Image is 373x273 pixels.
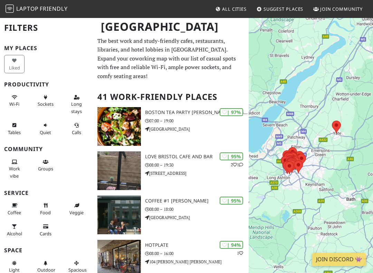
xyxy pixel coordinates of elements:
span: Friendly [40,5,67,12]
a: All Cities [212,3,249,15]
h3: Service [4,190,89,196]
h3: Boston Tea Party [PERSON_NAME] [PERSON_NAME] [145,110,249,115]
span: Food [40,209,51,216]
div: | 95% [220,152,243,160]
button: Calls [66,120,87,138]
button: Veggie [66,200,87,218]
h3: Space [4,247,89,254]
div: | 95% [220,197,243,205]
span: Coffee [8,209,21,216]
a: LaptopFriendly LaptopFriendly [6,3,68,15]
img: Coffee #1 Clifton [97,196,141,234]
button: Groups [35,156,56,175]
button: Wi-Fi [4,92,25,110]
button: Coffee [4,200,25,218]
img: Love bristol cafe and bar [97,151,141,190]
span: Stable Wi-Fi [9,101,19,107]
p: 08:00 – 16:00 [145,250,249,257]
p: [STREET_ADDRESS] [145,170,249,177]
span: All Cities [222,6,247,12]
p: 1 [237,250,243,256]
span: Group tables [38,166,53,172]
button: Cards [35,221,56,239]
h2: Filters [4,17,89,38]
span: Laptop [16,5,39,12]
span: Natural light [9,267,20,273]
h3: Community [4,146,89,152]
h1: [GEOGRAPHIC_DATA] [95,17,247,36]
p: 104 [PERSON_NAME] [PERSON_NAME] [145,258,249,265]
a: Join Community [310,3,365,15]
a: Join Discord 👾 [312,253,366,266]
span: Suggest Places [264,6,304,12]
p: 08:00 – 19:30 [145,162,249,168]
h3: Coffee #1 [PERSON_NAME] [145,198,249,204]
span: Video/audio calls [72,129,81,135]
div: | 97% [220,108,243,116]
h3: Love bristol cafe and bar [145,154,249,160]
h2: 41 Work-Friendly Places [97,86,245,107]
a: Boston Tea Party Stokes Croft | 97% Boston Tea Party [PERSON_NAME] [PERSON_NAME] 07:00 – 19:00 [G... [93,107,249,146]
span: Spacious [68,267,87,273]
span: Veggie [69,209,84,216]
span: Power sockets [38,101,54,107]
p: The best work and study-friendly cafes, restaurants, libraries, and hotel lobbies in [GEOGRAPHIC_... [97,37,245,81]
span: Join Community [320,6,363,12]
button: Work vibe [4,156,25,181]
button: Tables [4,120,25,138]
a: Suggest Places [254,3,306,15]
div: | 94% [220,241,243,249]
img: LaptopFriendly [6,4,14,13]
span: Alcohol [7,230,22,237]
button: Long stays [66,92,87,117]
p: 2 1 [231,161,243,168]
h3: Productivity [4,81,89,88]
span: Credit cards [40,230,51,237]
span: Outdoor area [37,267,55,273]
button: Food [35,200,56,218]
p: [GEOGRAPHIC_DATA] [145,126,249,132]
h3: My Places [4,45,89,51]
p: [GEOGRAPHIC_DATA] [145,214,249,221]
p: 07:00 – 19:00 [145,117,249,124]
span: Long stays [71,101,82,114]
a: Love bristol cafe and bar | 95% 21 Love bristol cafe and bar 08:00 – 19:30 [STREET_ADDRESS] [93,151,249,190]
span: People working [9,166,20,179]
a: Coffee #1 Clifton | 95% Coffee #1 [PERSON_NAME] 08:00 – 18:00 [GEOGRAPHIC_DATA] [93,196,249,234]
span: Quiet [40,129,51,135]
span: Work-friendly tables [8,129,21,135]
button: Alcohol [4,221,25,239]
h3: Hotplate [145,242,249,248]
button: Sockets [35,92,56,110]
button: Quiet [35,120,56,138]
p: 08:00 – 18:00 [145,206,249,213]
img: Boston Tea Party Stokes Croft [97,107,141,146]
